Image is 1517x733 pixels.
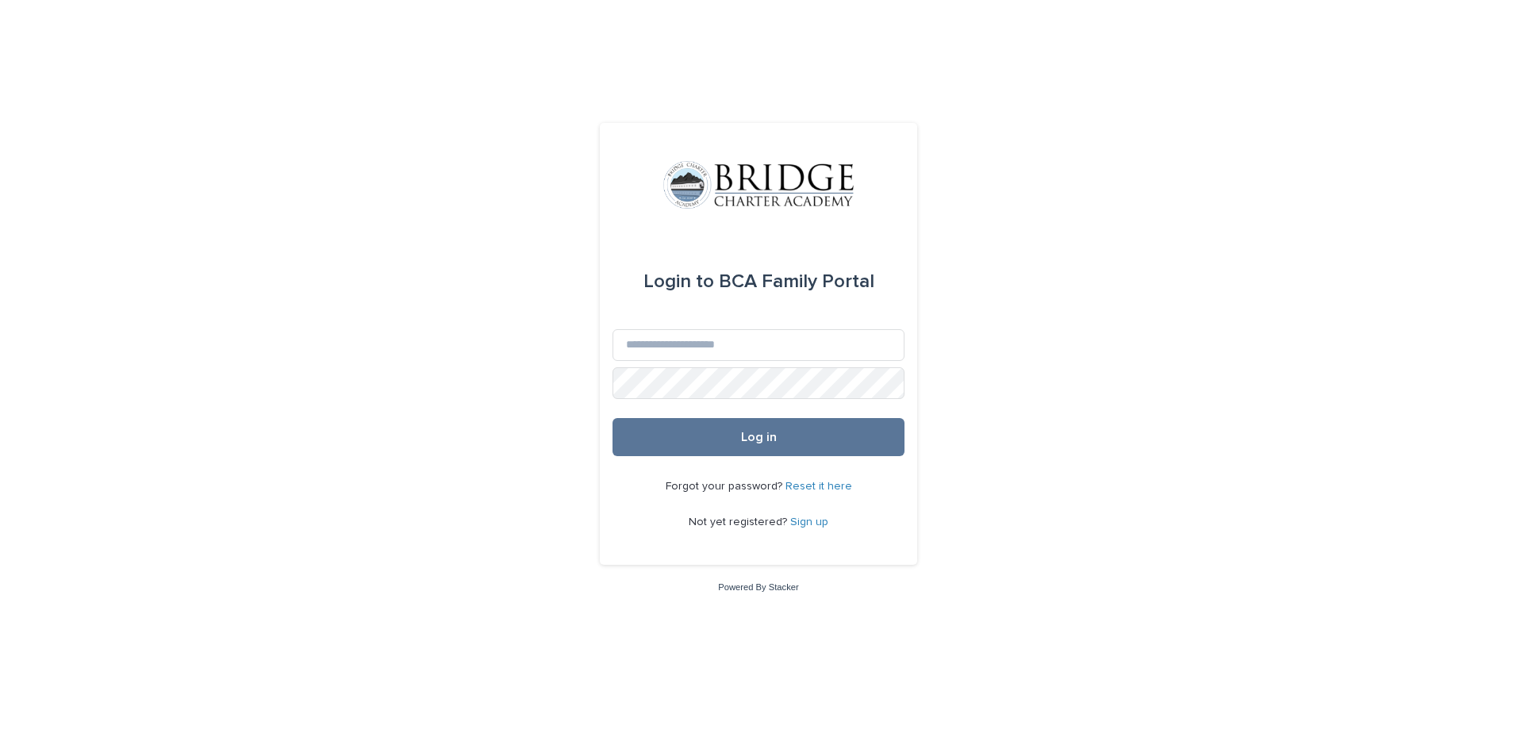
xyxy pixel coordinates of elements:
[718,582,798,592] a: Powered By Stacker
[643,272,714,291] span: Login to
[689,516,790,528] span: Not yet registered?
[643,259,874,304] div: BCA Family Portal
[663,161,854,209] img: V1C1m3IdTEidaUdm9Hs0
[790,516,828,528] a: Sign up
[613,418,904,456] button: Log in
[741,431,777,443] span: Log in
[785,481,852,492] a: Reset it here
[666,481,785,492] span: Forgot your password?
